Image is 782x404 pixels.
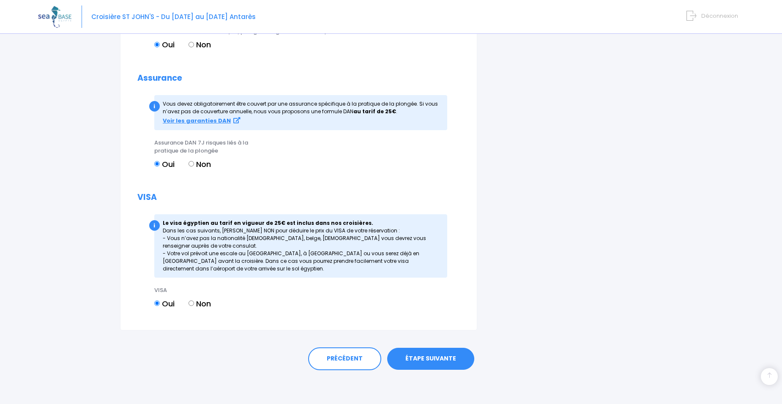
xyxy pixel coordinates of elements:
[154,95,447,130] div: Vous devez obligatoirement être couvert par une assurance spécifique à la pratique de la plong...
[154,27,327,35] span: Demander à être encadré (8€/plongée à régler sur le bateau)
[137,74,460,83] h2: Assurance
[189,42,194,47] input: Non
[91,12,256,21] span: Croisière ST JOHN'S - Du [DATE] au [DATE] Antarès
[189,298,211,309] label: Non
[154,39,175,50] label: Oui
[154,42,160,47] input: Oui
[154,158,175,170] label: Oui
[163,219,373,227] strong: Le visa égyptien au tarif en vigueur de 25€ est inclus dans nos croisières.
[154,286,167,294] span: VISA
[149,220,160,231] div: i
[154,298,175,309] label: Oui
[163,117,240,124] a: Voir les garanties DAN
[189,39,211,50] label: Non
[154,161,160,167] input: Oui
[154,139,248,155] span: Assurance DAN 7J risques liés à la pratique de la plongée
[387,348,474,370] a: ÉTAPE SUIVANTE
[353,108,396,115] strong: au tarif de 25€
[189,300,194,306] input: Non
[149,101,160,112] div: i
[137,193,460,202] h2: VISA
[154,300,160,306] input: Oui
[189,161,194,167] input: Non
[154,214,447,278] div: Dans les cas suivants, [PERSON_NAME] NON pour déduire le prix du VISA de votre réservation : - Vo...
[189,158,211,170] label: Non
[701,12,738,20] span: Déconnexion
[163,117,231,125] strong: Voir les garanties DAN
[308,347,381,370] a: PRÉCÉDENT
